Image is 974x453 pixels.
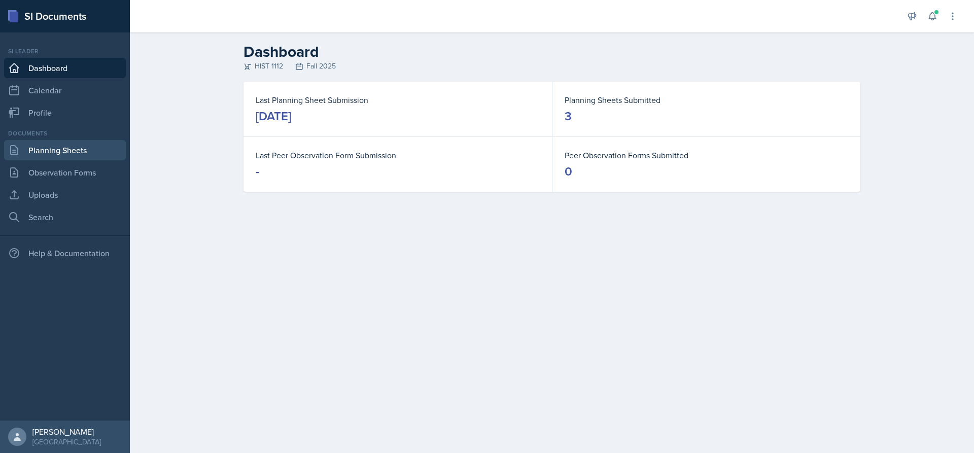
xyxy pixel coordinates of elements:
a: Search [4,207,126,227]
a: Observation Forms [4,162,126,183]
div: Documents [4,129,126,138]
dt: Last Peer Observation Form Submission [256,149,540,161]
dt: Planning Sheets Submitted [565,94,848,106]
div: 3 [565,108,572,124]
dt: Peer Observation Forms Submitted [565,149,848,161]
a: Calendar [4,80,126,100]
div: [PERSON_NAME] [32,427,101,437]
div: - [256,163,259,180]
div: Help & Documentation [4,243,126,263]
a: Planning Sheets [4,140,126,160]
div: [GEOGRAPHIC_DATA] [32,437,101,447]
div: Si leader [4,47,126,56]
a: Profile [4,102,126,123]
div: [DATE] [256,108,291,124]
div: HIST 1112 Fall 2025 [243,61,860,72]
a: Uploads [4,185,126,205]
div: 0 [565,163,572,180]
h2: Dashboard [243,43,860,61]
dt: Last Planning Sheet Submission [256,94,540,106]
a: Dashboard [4,58,126,78]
